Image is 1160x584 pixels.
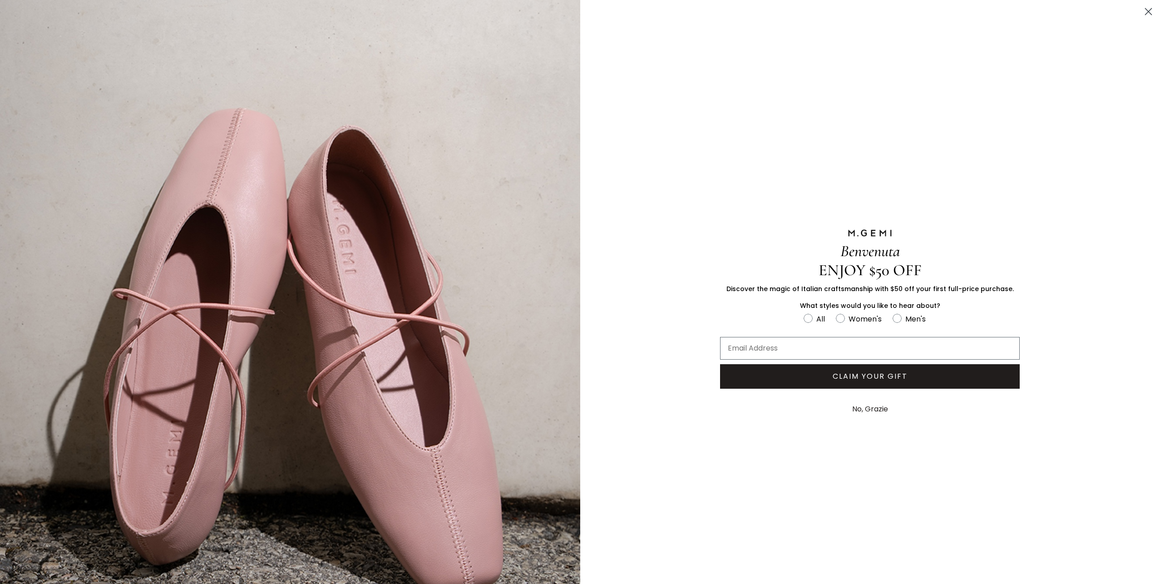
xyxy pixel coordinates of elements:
[849,313,882,325] div: Women's
[726,284,1014,293] span: Discover the magic of Italian craftsmanship with $50 off your first full-price purchase.
[720,364,1020,389] button: CLAIM YOUR GIFT
[816,313,825,325] div: All
[720,337,1020,360] input: Email Address
[840,242,900,261] span: Benvenuta
[905,313,926,325] div: Men's
[819,261,922,280] span: ENJOY $50 OFF
[847,229,893,237] img: M.GEMI
[1140,4,1156,20] button: Close dialog
[800,301,940,310] span: What styles would you like to hear about?
[848,398,893,421] button: No, Grazie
